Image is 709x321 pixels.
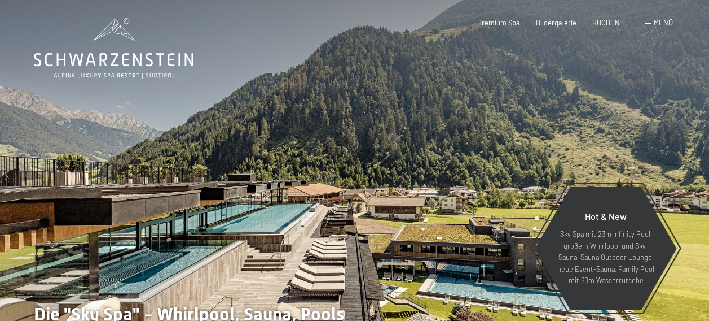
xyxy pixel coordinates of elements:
[592,18,620,27] a: BUCHEN
[477,18,520,27] a: Premium Spa
[534,186,677,311] a: Hot & New Sky Spa mit 23m Infinity Pool, großem Whirlpool und Sky-Sauna, Sauna Outdoor Lounge, ne...
[585,211,627,222] span: Hot & New
[654,18,673,27] span: Menü
[557,228,655,286] p: Sky Spa mit 23m Infinity Pool, großem Whirlpool und Sky-Sauna, Sauna Outdoor Lounge, neue Event-S...
[536,18,576,27] a: Bildergalerie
